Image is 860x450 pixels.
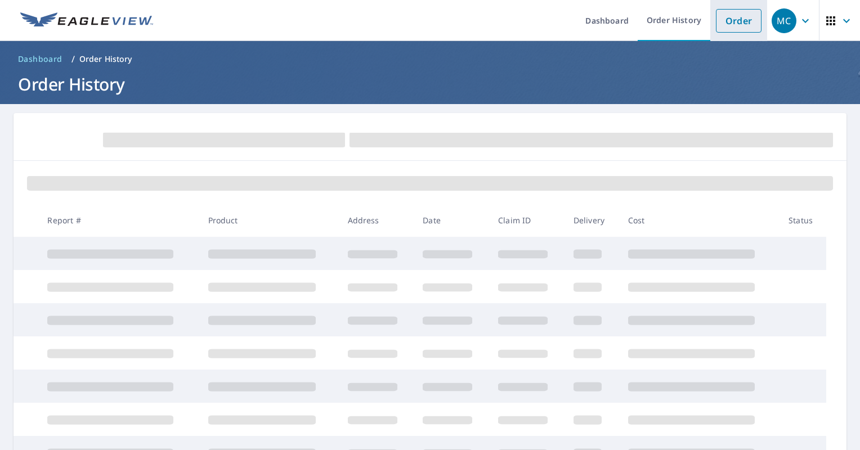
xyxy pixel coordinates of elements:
nav: breadcrumb [14,50,846,68]
p: Order History [79,53,132,65]
th: Claim ID [489,204,565,237]
h1: Order History [14,73,846,96]
th: Report # [38,204,199,237]
th: Date [414,204,489,237]
a: Dashboard [14,50,67,68]
li: / [71,52,75,66]
th: Address [339,204,414,237]
span: Dashboard [18,53,62,65]
th: Status [780,204,826,237]
img: EV Logo [20,12,153,29]
th: Product [199,204,339,237]
th: Cost [619,204,780,237]
th: Delivery [565,204,619,237]
div: MC [772,8,796,33]
a: Order [716,9,762,33]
